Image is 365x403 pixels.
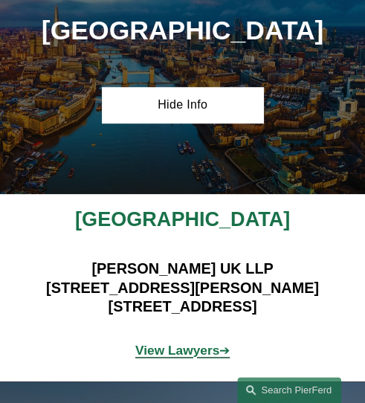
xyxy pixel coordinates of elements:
a: View Lawyers➔ [135,343,230,358]
a: Search this site [237,377,341,403]
h4: [PERSON_NAME] UK LLP [STREET_ADDRESS][PERSON_NAME] [STREET_ADDRESS] [22,259,343,316]
h1: [GEOGRAPHIC_DATA] [22,16,343,46]
span: [GEOGRAPHIC_DATA] [75,208,290,230]
strong: View Lawyers [135,343,219,358]
span: ➔ [135,343,230,358]
a: Hide Info [102,87,262,123]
